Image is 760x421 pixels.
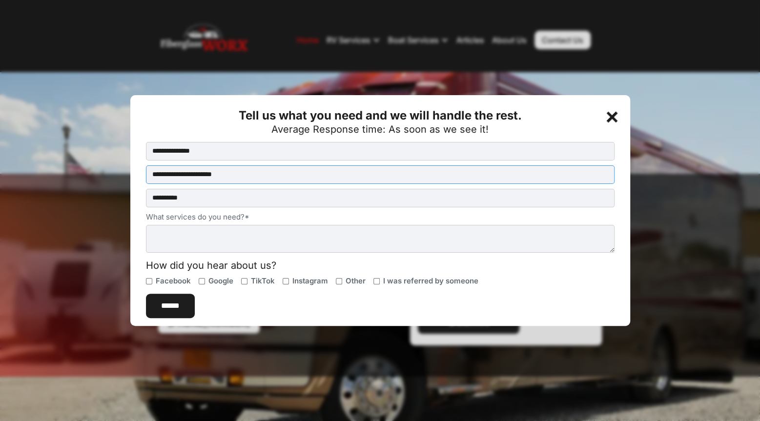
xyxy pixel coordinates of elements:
[603,105,623,125] div: +
[336,278,342,284] input: Other
[271,124,489,134] div: Average Response time: As soon as we see it!
[146,212,615,222] label: What services do you need?*
[251,276,275,286] span: TikTok
[373,278,380,284] input: I was referred by someone
[239,108,522,122] strong: Tell us what you need and we will handle the rest.
[383,276,478,286] span: I was referred by someone
[146,142,615,319] form: Contact Us Button Form (Homepage)
[292,276,328,286] span: Instagram
[283,278,289,284] input: Instagram
[199,278,205,284] input: Google
[208,276,233,286] span: Google
[241,278,247,284] input: TikTok
[146,261,615,270] div: How did you hear about us?
[146,278,152,284] input: Facebook
[156,276,191,286] span: Facebook
[346,276,366,286] span: Other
